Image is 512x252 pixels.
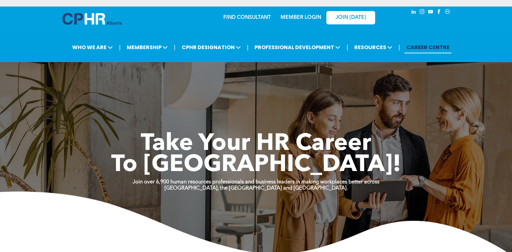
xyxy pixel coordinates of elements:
span: CPHR DESIGNATION [180,41,243,53]
a: MEMBER LOGIN [281,15,321,20]
a: facebook [436,8,443,17]
a: JOIN [DATE] [326,11,375,24]
strong: [GEOGRAPHIC_DATA], the [GEOGRAPHIC_DATA] and [GEOGRAPHIC_DATA]. [164,186,348,191]
li: | [174,41,176,54]
span: To [GEOGRAPHIC_DATA]! [111,153,401,177]
span: JOIN [DATE] [335,15,366,21]
span: MEMBERSHIP [125,41,170,53]
span: RESOURCES [352,41,394,53]
span: Take Your HR Career [141,132,371,156]
a: youtube [427,8,434,17]
a: CAREER CENTRE [404,41,452,53]
li: | [119,41,121,54]
strong: Join over 6,900 human resources professionals and business leaders in making workplaces better ac... [133,179,379,185]
img: A blue and white logo for cp alberta [62,13,122,25]
a: instagram [419,8,426,17]
a: Social network [444,8,451,17]
a: FIND CONSULTANT [223,15,271,20]
li: | [247,41,249,54]
li: | [347,41,348,54]
a: linkedin [410,8,417,17]
li: | [399,41,400,54]
span: WHO WE ARE [70,41,115,53]
span: PROFESSIONAL DEVELOPMENT [253,41,342,53]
